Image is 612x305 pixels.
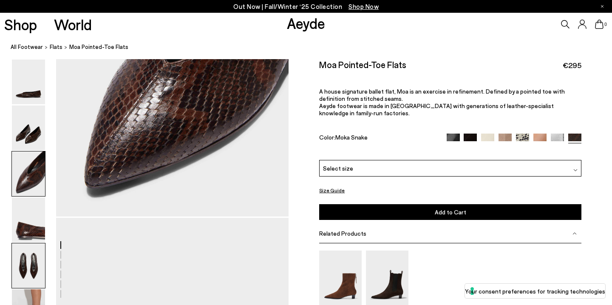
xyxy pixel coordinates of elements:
[465,284,605,298] button: Your consent preferences for tracking technologies
[563,60,581,71] span: €295
[11,43,43,51] a: All Footwear
[435,208,466,216] span: Add to Cart
[50,43,62,51] a: flats
[12,151,45,196] img: Moa Pointed-Toe Flats - Image 3
[603,22,608,27] span: 0
[319,102,581,117] p: Aeyde footwear is made in [GEOGRAPHIC_DATA] with generations of leather-specialist knowledge in f...
[323,164,353,173] span: Select size
[69,43,128,51] span: Moa Pointed-Toe Flats
[319,204,581,220] button: Add to Cart
[573,168,578,172] img: svg%3E
[319,230,366,237] span: Related Products
[319,133,438,143] div: Color:
[465,287,605,296] label: Your consent preferences for tracking technologies
[319,59,406,70] h2: Moa Pointed-Toe Flats
[595,20,603,29] a: 0
[12,197,45,242] img: Moa Pointed-Toe Flats - Image 4
[50,43,62,50] span: flats
[335,133,368,140] span: Moka Snake
[319,185,345,196] button: Size Guide
[287,14,325,32] a: Aeyde
[12,243,45,288] img: Moa Pointed-Toe Flats - Image 5
[11,36,612,59] nav: breadcrumb
[572,231,577,236] img: svg%3E
[348,3,379,10] span: Navigate to /collections/new-in
[12,60,45,104] img: Moa Pointed-Toe Flats - Image 1
[54,17,92,32] a: World
[319,88,581,102] p: A house signature ballet flat, Moa is an exercise in refinement. Defined by a pointed toe with de...
[12,105,45,150] img: Moa Pointed-Toe Flats - Image 2
[233,1,379,12] p: Out Now | Fall/Winter ‘25 Collection
[4,17,37,32] a: Shop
